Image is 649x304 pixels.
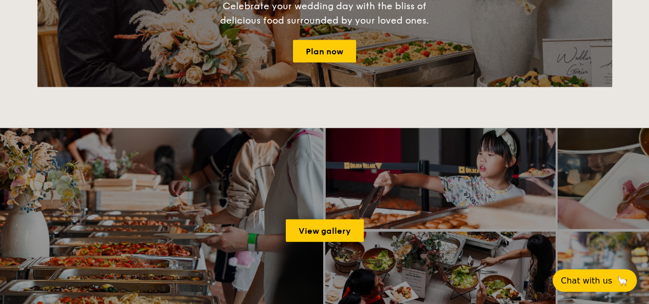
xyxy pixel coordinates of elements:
[293,40,356,63] a: Plan now
[616,275,628,287] span: 🦙
[553,269,637,292] button: Chat with us🦙
[561,276,612,286] span: Chat with us
[286,219,364,242] a: View gallery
